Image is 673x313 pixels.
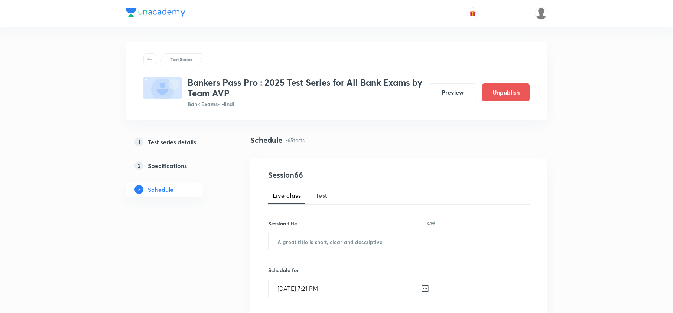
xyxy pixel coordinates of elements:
[268,266,435,274] h6: Schedule for
[148,138,196,146] h5: Test series details
[268,220,297,227] h6: Session title
[188,100,423,108] p: Bank Exams • Hindi
[148,161,187,170] h5: Specifications
[134,161,143,170] p: 2
[467,7,479,19] button: avatar
[126,135,227,149] a: 1Test series details
[188,77,423,99] h3: Bankers Pass Pro : 2025 Test Series for All Bank Exams by Team AVP
[482,83,530,101] button: Unpublish
[269,232,435,251] input: A great title is short, clear and descriptive
[134,185,143,194] p: 3
[268,169,404,181] h4: Session 66
[134,138,143,146] p: 1
[285,136,305,144] p: • 65 tests
[148,185,173,194] h5: Schedule
[143,77,182,99] img: fallback-thumbnail.png
[273,191,301,200] span: Live class
[250,135,282,146] h4: Schedule
[429,83,476,101] button: Preview
[170,56,192,63] p: Test Series
[469,10,476,17] img: avatar
[535,7,547,20] img: Kriti
[427,221,435,225] p: 0/99
[316,191,328,200] span: Test
[126,158,227,173] a: 2Specifications
[126,8,185,19] a: Company Logo
[126,8,185,17] img: Company Logo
